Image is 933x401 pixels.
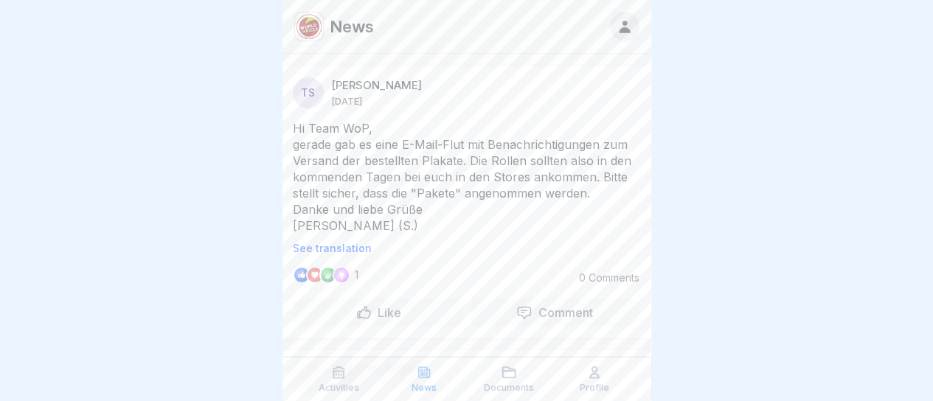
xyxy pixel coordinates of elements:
p: See translation [293,243,641,254]
img: wpjn4gtn6o310phqx1r289if.png [295,13,323,41]
p: Activities [319,383,359,393]
p: [DATE] [331,95,362,107]
p: Documents [484,383,534,393]
p: News [412,383,437,393]
p: Like [372,305,401,320]
p: News [330,17,374,36]
p: Profile [580,383,609,393]
p: Comment [533,305,593,320]
p: 0 Comments [558,272,639,284]
div: TS [293,77,324,108]
p: Hi Team WoP, gerade gab es eine E-Mail-Flut mit Benachrichtigungen zum Versand der bestellten Pla... [293,120,641,234]
p: 1 [355,269,358,281]
p: [PERSON_NAME] [331,79,422,92]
